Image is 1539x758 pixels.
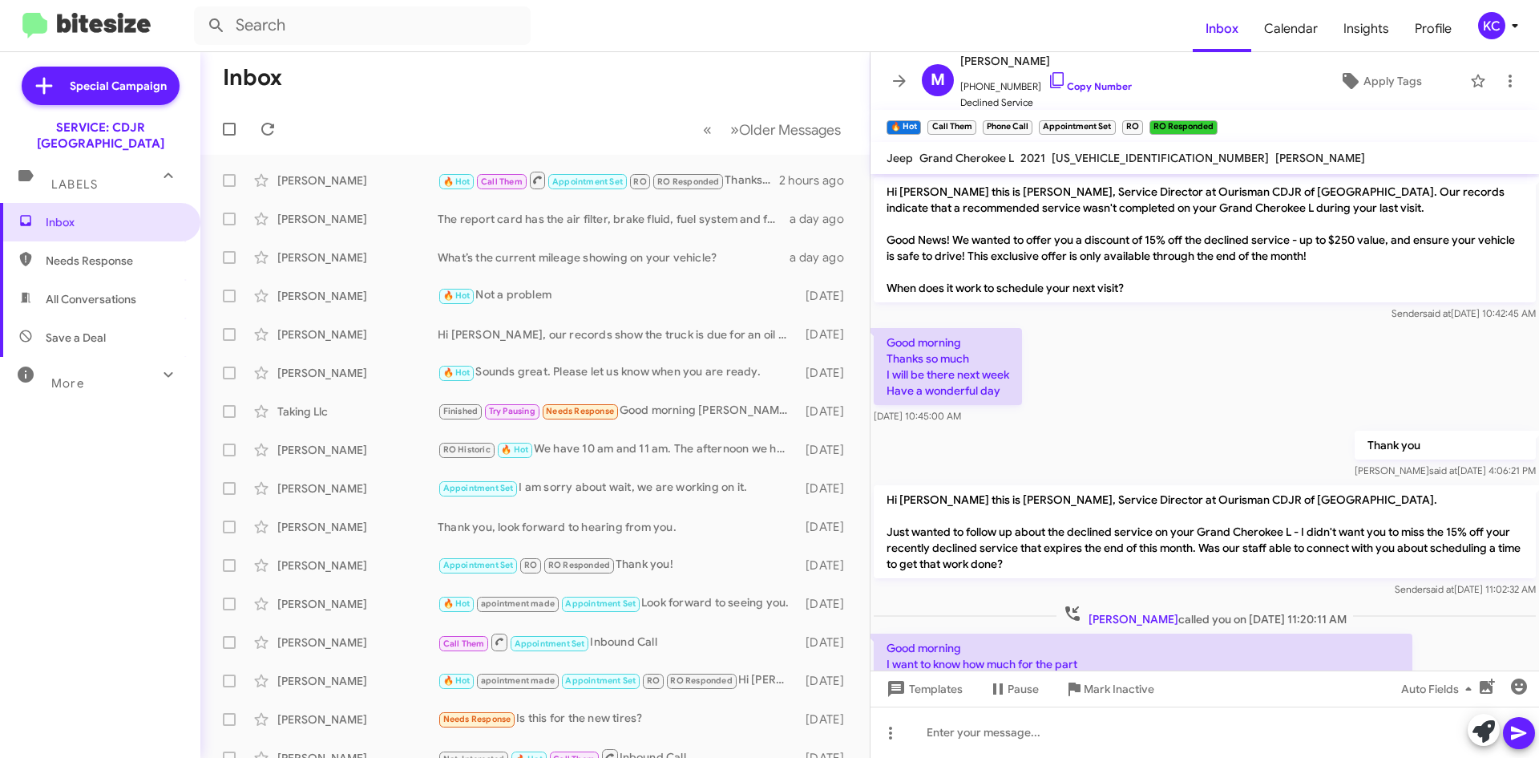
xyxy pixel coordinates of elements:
[565,598,636,609] span: Appointment Set
[438,519,798,535] div: Thank you, look forward to hearing from you.
[481,598,555,609] span: apointment made
[670,675,732,686] span: RO Responded
[438,440,798,459] div: We have 10 am and 11 am. The afternoon we have 2 pm or 4pm. What works best for you?
[1429,464,1457,476] span: said at
[798,480,857,497] div: [DATE]
[1193,6,1251,52] span: Inbox
[790,211,857,227] div: a day ago
[1395,583,1536,595] span: Sender [DATE] 11:02:32 AM
[277,673,438,689] div: [PERSON_NAME]
[1056,604,1353,627] span: called you on [DATE] 11:20:11 AM
[887,151,913,165] span: Jeep
[1251,6,1331,52] a: Calendar
[870,675,976,703] button: Templates
[1426,583,1454,595] span: said at
[1149,120,1218,135] small: RO Responded
[960,51,1132,71] span: [PERSON_NAME]
[277,519,438,535] div: [PERSON_NAME]
[1355,464,1536,476] span: [PERSON_NAME] [DATE] 4:06:21 PM
[1392,307,1536,319] span: Sender [DATE] 10:42:45 AM
[874,485,1536,578] p: Hi [PERSON_NAME] this is [PERSON_NAME], Service Director at Ourisman CDJR of [GEOGRAPHIC_DATA]. J...
[1048,80,1132,92] a: Copy Number
[546,406,614,416] span: Needs Response
[443,444,491,455] span: RO Historic
[277,288,438,304] div: [PERSON_NAME]
[277,442,438,458] div: [PERSON_NAME]
[798,711,857,728] div: [DATE]
[798,365,857,381] div: [DATE]
[438,671,798,690] div: Hi [PERSON_NAME] this is [PERSON_NAME], Service Director at Ourisman CDJR of [GEOGRAPHIC_DATA]. J...
[548,560,610,570] span: RO Responded
[22,67,180,105] a: Special Campaign
[223,65,282,91] h1: Inbox
[565,675,636,686] span: Appointment Set
[779,172,857,188] div: 2 hours ago
[443,290,471,301] span: 🔥 Hot
[798,673,857,689] div: [DATE]
[277,557,438,574] div: [PERSON_NAME]
[443,560,514,570] span: Appointment Set
[552,176,623,187] span: Appointment Set
[657,176,719,187] span: RO Responded
[277,172,438,188] div: [PERSON_NAME]
[1331,6,1402,52] a: Insights
[1363,67,1422,95] span: Apply Tags
[976,675,1052,703] button: Pause
[443,176,471,187] span: 🔥 Hot
[1401,675,1478,703] span: Auto Fields
[633,176,646,187] span: RO
[277,634,438,651] div: [PERSON_NAME]
[1020,151,1045,165] span: 2021
[798,288,857,304] div: [DATE]
[277,211,438,227] div: [PERSON_NAME]
[438,249,790,266] div: What’s the current mileage showing on your vehicle?
[1008,675,1039,703] span: Pause
[277,596,438,612] div: [PERSON_NAME]
[960,71,1132,95] span: [PHONE_NUMBER]
[790,249,857,266] div: a day ago
[438,286,798,305] div: Not a problem
[721,113,850,146] button: Next
[481,176,523,187] span: Call Them
[46,253,182,269] span: Needs Response
[51,376,84,391] span: More
[919,151,1014,165] span: Grand Cherokee L
[931,67,945,93] span: M
[277,249,438,266] div: [PERSON_NAME]
[1402,6,1464,52] a: Profile
[927,120,976,135] small: Call Them
[489,406,535,416] span: Try Pausing
[1052,151,1269,165] span: [US_VEHICLE_IDENTIFICATION_NUMBER]
[1039,120,1115,135] small: Appointment Set
[883,675,963,703] span: Templates
[443,714,511,724] span: Needs Response
[1122,120,1143,135] small: RO
[46,330,106,346] span: Save a Deal
[887,120,921,135] small: 🔥 Hot
[438,556,798,574] div: Thank you!
[438,170,779,190] div: Thanks so much,
[798,519,857,535] div: [DATE]
[798,596,857,612] div: [DATE]
[443,406,479,416] span: Finished
[1275,151,1365,165] span: [PERSON_NAME]
[983,120,1032,135] small: Phone Call
[694,113,850,146] nav: Page navigation example
[739,121,841,139] span: Older Messages
[443,638,485,649] span: Call Them
[1478,12,1505,39] div: KC
[798,557,857,574] div: [DATE]
[730,120,739,140] span: »
[874,328,1022,405] p: Good morning Thanks so much I will be there next week Have a wonderful day
[46,214,182,230] span: Inbox
[481,675,555,686] span: apointment made
[277,403,438,420] div: Taking Llc
[1052,675,1167,703] button: Mark Inactive
[874,634,1412,695] p: Good morning I want to know how much for the part I want to order, before scheduling the appointm...
[501,444,528,455] span: 🔥 Hot
[438,710,798,728] div: Is this for the new tires?
[277,326,438,343] div: [PERSON_NAME]
[438,594,798,613] div: Look forward to seeing you.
